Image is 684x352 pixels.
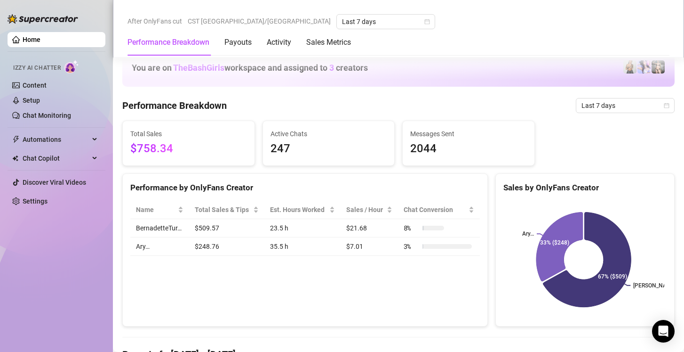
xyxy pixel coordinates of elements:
[23,97,40,104] a: Setup
[267,37,291,48] div: Activity
[23,179,86,186] a: Discover Viral Videos
[189,237,264,256] td: $248.76
[346,205,385,215] span: Sales / Hour
[12,136,20,143] span: thunderbolt
[224,37,252,48] div: Payouts
[410,140,527,158] span: 2044
[264,219,340,237] td: 23.5 h
[270,205,327,215] div: Est. Hours Worked
[637,60,651,74] img: Ary
[8,14,78,24] img: logo-BBDzfeDw.svg
[341,201,398,219] th: Sales / Hour
[652,60,665,74] img: Bonnie
[404,241,419,252] span: 3 %
[341,219,398,237] td: $21.68
[264,237,340,256] td: 35.5 h
[130,129,247,139] span: Total Sales
[130,201,189,219] th: Name
[130,237,189,256] td: Ary…
[404,223,419,233] span: 8 %
[127,14,182,28] span: After OnlyFans cut
[623,60,636,74] img: BernadetteTur
[130,140,247,158] span: $758.34
[195,205,251,215] span: Total Sales & Tips
[652,320,675,343] div: Open Intercom Messenger
[122,99,227,112] h4: Performance Breakdown
[23,197,48,205] a: Settings
[136,205,176,215] span: Name
[664,103,669,108] span: calendar
[306,37,351,48] div: Sales Metrics
[64,60,79,74] img: AI Chatter
[404,205,467,215] span: Chat Conversion
[188,14,331,28] span: CST [GEOGRAPHIC_DATA]/[GEOGRAPHIC_DATA]
[341,237,398,256] td: $7.01
[130,181,480,194] div: Performance by OnlyFans Creator
[13,64,61,73] span: Izzy AI Chatter
[23,82,47,89] a: Content
[23,132,89,147] span: Automations
[270,140,387,158] span: 247
[342,15,429,29] span: Last 7 days
[581,98,669,113] span: Last 7 days
[329,63,334,73] span: 3
[270,129,387,139] span: Active Chats
[634,282,681,289] text: [PERSON_NAME]...
[410,129,527,139] span: Messages Sent
[398,201,480,219] th: Chat Conversion
[127,37,209,48] div: Performance Breakdown
[23,112,71,119] a: Chat Monitoring
[522,230,534,237] text: Ary…
[23,151,89,166] span: Chat Copilot
[132,63,368,73] h1: You are on workspace and assigned to creators
[23,36,40,43] a: Home
[424,19,430,25] span: calendar
[189,201,264,219] th: Total Sales & Tips
[173,63,224,73] span: TheBashGirls
[130,219,189,237] td: BernadetteTur…
[12,155,18,162] img: Chat Copilot
[189,219,264,237] td: $509.57
[503,181,667,194] div: Sales by OnlyFans Creator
